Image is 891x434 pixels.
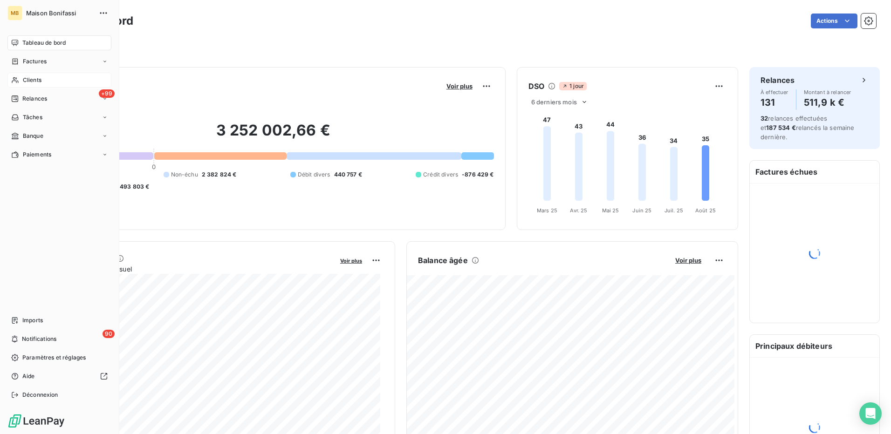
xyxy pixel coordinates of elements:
span: -876 429 € [462,170,494,179]
span: relances effectuées et relancés la semaine dernière. [761,115,855,141]
span: Voir plus [340,258,362,264]
tspan: Avr. 25 [570,207,587,214]
span: Débit divers [298,170,330,179]
span: 32 [761,115,768,122]
span: Voir plus [675,257,701,264]
span: 440 757 € [334,170,362,179]
span: Relances [22,95,47,103]
div: Open Intercom Messenger [859,402,882,425]
tspan: Juin 25 [632,207,651,214]
button: Voir plus [337,256,365,264]
span: Imports [22,316,43,325]
h6: DSO [528,81,544,92]
h4: 511,9 k € [804,95,851,110]
span: 90 [103,330,115,338]
a: Paiements [7,147,111,162]
span: Non-échu [171,170,198,179]
a: Banque [7,129,111,143]
span: Montant à relancer [804,89,851,95]
tspan: Mars 25 [537,207,557,214]
span: Paramètres et réglages [22,353,86,362]
span: Paiements [23,150,51,159]
a: Tableau de bord [7,35,111,50]
span: À effectuer [761,89,788,95]
span: 187 534 € [766,124,795,131]
button: Voir plus [444,82,475,90]
a: Paramètres et réglages [7,350,111,365]
a: Clients [7,73,111,88]
span: -493 803 € [117,183,150,191]
span: Tableau de bord [22,39,66,47]
h4: 131 [761,95,788,110]
span: Banque [23,132,43,140]
h2: 3 252 002,66 € [53,121,494,149]
h6: Principaux débiteurs [750,335,879,357]
a: Tâches [7,110,111,125]
a: Imports [7,313,111,328]
span: 6 derniers mois [531,98,577,106]
span: 1 jour [559,82,587,90]
h6: Relances [761,75,795,86]
button: Actions [811,14,857,28]
h6: Balance âgée [418,255,468,266]
span: Voir plus [446,82,473,90]
span: Tâches [23,113,42,122]
span: Maison Bonifassi [26,9,93,17]
a: Factures [7,54,111,69]
span: +99 [99,89,115,98]
span: Factures [23,57,47,66]
a: +99Relances [7,91,111,106]
h6: Factures échues [750,161,879,183]
span: Déconnexion [22,391,58,399]
span: Notifications [22,335,56,343]
a: Aide [7,369,111,384]
span: 2 382 824 € [202,170,237,179]
span: 0 [152,163,156,170]
tspan: Juil. 25 [665,207,683,214]
img: Logo LeanPay [7,414,65,428]
div: MB [7,6,22,20]
button: Voir plus [672,256,704,264]
span: Chiffre d'affaires mensuel [53,264,334,274]
span: Clients [23,76,41,84]
tspan: Août 25 [695,207,716,214]
tspan: Mai 25 [602,207,619,214]
span: Aide [22,372,35,380]
span: Crédit divers [423,170,458,179]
